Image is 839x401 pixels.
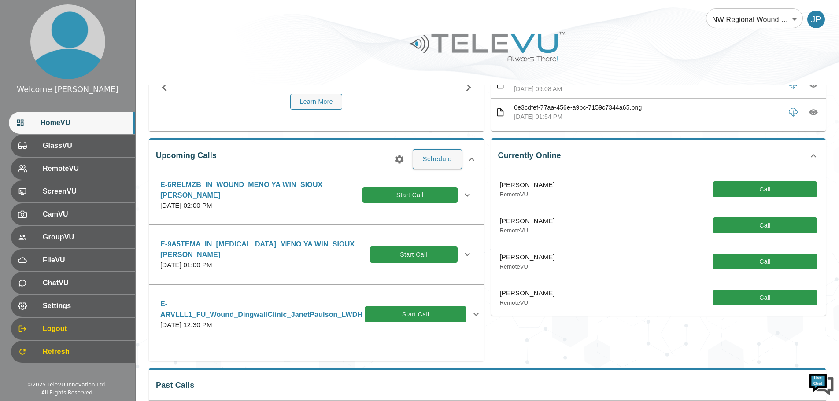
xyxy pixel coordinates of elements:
[41,118,128,128] span: HomeVU
[9,112,135,134] div: HomeVU
[160,320,365,330] p: [DATE] 12:30 PM
[500,252,555,262] p: [PERSON_NAME]
[11,180,135,202] div: ScreenVU
[11,158,135,180] div: RemoteVU
[408,28,567,65] img: Logo
[500,180,555,190] p: [PERSON_NAME]
[413,149,462,169] button: Schedule
[500,216,555,226] p: [PERSON_NAME]
[713,181,817,198] button: Call
[160,239,370,260] p: E-9A5TEMA_IN_[MEDICAL_DATA]_MENO YA WIN_SIOUX [PERSON_NAME]
[365,306,466,323] button: Start Call
[160,358,362,379] p: E-6RELMZB_IN_WOUND_MENO YA WIN_SIOUX [PERSON_NAME]
[706,7,803,32] div: NW Regional Wound Care
[43,324,128,334] span: Logout
[153,294,480,335] div: E-ARVLLL1_FU_Wound_DingwallClinic_JanetPaulson_LWDH[DATE] 12:30 PMStart Call
[514,131,781,140] p: 8e001868-88fd-4863-baca-e985296bef17.png
[46,46,148,58] div: Chat with us now
[41,389,92,397] div: All Rights Reserved
[11,318,135,340] div: Logout
[144,4,166,26] div: Minimize live chat window
[500,226,555,235] p: RemoteVU
[43,278,128,288] span: ChatVU
[362,187,458,203] button: Start Call
[370,246,458,263] button: Start Call
[713,290,817,306] button: Call
[43,255,128,265] span: FileVU
[808,370,835,397] img: Chat Widget
[30,4,105,79] img: profile.png
[43,301,128,311] span: Settings
[11,295,135,317] div: Settings
[500,190,555,199] p: RemoteVU
[807,11,825,28] div: JP
[514,85,781,94] p: [DATE] 09:08 AM
[11,226,135,248] div: GroupVU
[4,240,168,271] textarea: Type your message and hit 'Enter'
[153,174,480,216] div: E-6RELMZB_IN_WOUND_MENO YA WIN_SIOUX [PERSON_NAME][DATE] 02:00 PMStart Call
[11,341,135,363] div: Refresh
[713,254,817,270] button: Call
[514,112,781,121] p: [DATE] 01:54 PM
[11,135,135,157] div: GlassVU
[17,84,118,95] div: Welcome [PERSON_NAME]
[514,103,781,112] p: 0e3cdfef-77aa-456e-a9bc-7159c7344a65.png
[43,232,128,243] span: GroupVU
[11,272,135,294] div: ChatVU
[713,217,817,234] button: Call
[11,249,135,271] div: FileVU
[500,262,555,271] p: RemoteVU
[43,186,128,197] span: ScreenVU
[11,203,135,225] div: CamVU
[43,346,128,357] span: Refresh
[160,260,370,270] p: [DATE] 01:00 PM
[153,234,480,276] div: E-9A5TEMA_IN_[MEDICAL_DATA]_MENO YA WIN_SIOUX [PERSON_NAME][DATE] 01:00 PMStart Call
[500,298,555,307] p: RemoteVU
[51,111,122,200] span: We're online!
[43,209,128,220] span: CamVU
[290,94,342,110] button: Learn More
[15,41,37,63] img: d_736959983_company_1615157101543_736959983
[160,201,362,211] p: [DATE] 02:00 PM
[160,180,362,201] p: E-6RELMZB_IN_WOUND_MENO YA WIN_SIOUX [PERSON_NAME]
[43,163,128,174] span: RemoteVU
[43,140,128,151] span: GlassVU
[500,288,555,298] p: [PERSON_NAME]
[153,353,480,395] div: E-6RELMZB_IN_WOUND_MENO YA WIN_SIOUX [PERSON_NAME][DATE] 02:00 PMCall Ended
[160,299,365,320] p: E-ARVLLL1_FU_Wound_DingwallClinic_JanetPaulson_LWDH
